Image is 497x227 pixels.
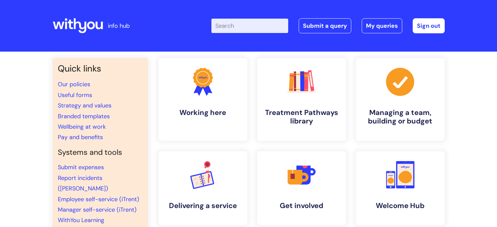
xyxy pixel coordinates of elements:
div: | - [211,18,445,33]
a: Our policies [58,80,90,88]
a: Delivering a service [158,151,247,225]
a: Sign out [413,18,445,33]
a: Useful forms [58,91,92,99]
h4: Delivering a service [164,202,242,210]
a: Report incidents ([PERSON_NAME]) [58,174,108,192]
a: Managing a team, building or budget [356,58,445,141]
input: Search [211,19,288,33]
h4: Systems and tools [58,148,143,157]
h4: Managing a team, building or budget [361,108,439,126]
a: Strategy and values [58,102,111,109]
a: My queries [362,18,402,33]
h4: Working here [164,108,242,117]
a: Working here [158,58,247,141]
a: Wellbeing at work [58,123,106,131]
a: Branded templates [58,112,110,120]
h4: Welcome Hub [361,202,439,210]
a: WithYou Learning [58,216,104,224]
a: Pay and benefits [58,133,103,141]
a: Submit expenses [58,163,104,171]
p: info hub [108,21,130,31]
a: Welcome Hub [356,151,445,225]
a: Treatment Pathways library [257,58,346,141]
a: Employee self-service (iTrent) [58,195,139,203]
h4: Get involved [262,202,341,210]
a: Manager self-service (iTrent) [58,206,137,214]
h3: Quick links [58,63,143,74]
a: Submit a query [299,18,351,33]
h4: Treatment Pathways library [262,108,341,126]
a: Get involved [257,151,346,225]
